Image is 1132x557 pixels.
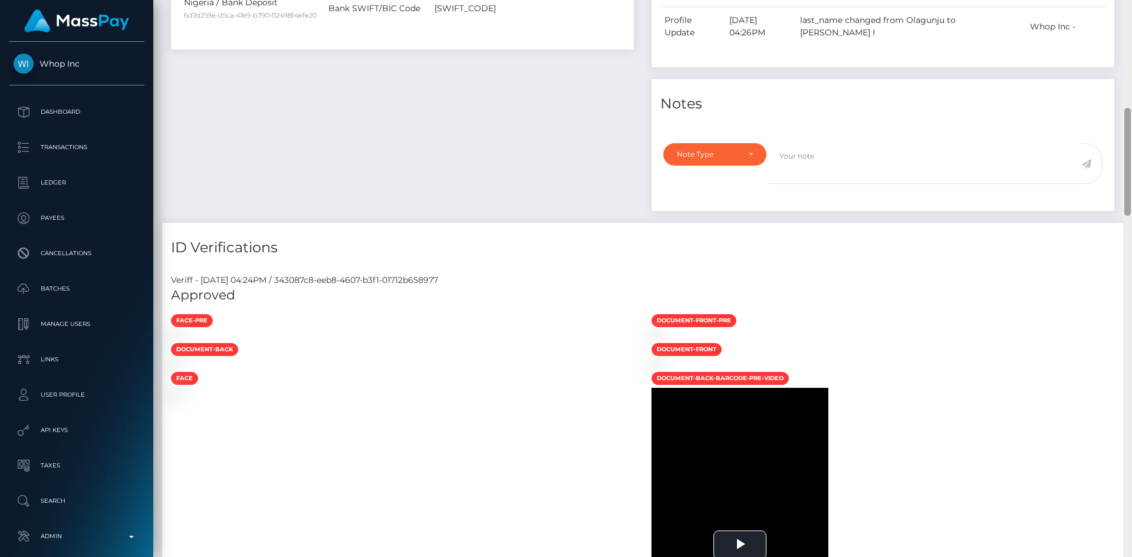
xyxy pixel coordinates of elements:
p: Batches [14,280,140,298]
div: Note Type [677,150,739,159]
a: Admin [9,522,144,551]
td: [DATE] 04:26PM [725,7,797,47]
span: document-front [651,343,722,356]
p: Payees [14,209,140,227]
div: Veriff - [DATE] 04:24PM / 343087c8-eeb8-4607-b3f1-01712b658977 [162,274,1123,286]
img: 1020b385-e224-4133-a6ac-a7785fcaff5d [171,332,180,341]
p: Dashboard [14,103,140,121]
a: API Keys [9,416,144,445]
a: Links [9,345,144,374]
button: Note Type [663,143,766,166]
td: Whop Inc - [1026,7,1105,47]
span: document-back-barcode-pre-video [651,372,789,385]
a: Ledger [9,168,144,197]
small: 6d7d259e-d5ca-47e9-b790-02498f4efe20 [184,11,317,19]
a: Dashboard [9,97,144,127]
a: Payees [9,203,144,233]
a: Transactions [9,133,144,162]
img: MassPay Logo [24,9,129,32]
td: Profile Update [660,7,725,47]
img: 7f338e6a-2c45-42e8-8140-7e82cffa2f5c [171,390,180,399]
p: Manage Users [14,315,140,333]
p: Links [14,351,140,368]
p: Admin [14,528,140,545]
h4: Notes [660,94,1105,114]
a: User Profile [9,380,144,410]
p: Taxes [14,457,140,474]
p: Transactions [14,139,140,156]
a: Manage Users [9,309,144,339]
a: Batches [9,274,144,304]
img: 0c4607b9-925b-4b43-8937-331cbd38d9a7 [651,332,661,341]
img: 11f46333-9027-472d-98c6-3ec0bc693cf9 [171,361,180,370]
img: 324e1d77-fb99-4c0f-93b9-5c36a4d1c796 [651,361,661,370]
p: API Keys [14,421,140,439]
img: Whop Inc [14,54,34,74]
h5: Approved [171,286,1114,305]
span: face-pre [171,314,213,327]
a: Cancellations [9,239,144,268]
span: face [171,372,198,385]
p: User Profile [14,386,140,404]
a: Search [9,486,144,516]
span: Whop Inc [9,58,144,69]
td: last_name changed from Olagunju to [PERSON_NAME] I [796,7,1026,47]
span: document-front-pre [651,314,736,327]
p: Search [14,492,140,510]
a: Taxes [9,451,144,480]
p: Cancellations [14,245,140,262]
h4: ID Verifications [171,238,1114,258]
p: Ledger [14,174,140,192]
span: document-back [171,343,238,356]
